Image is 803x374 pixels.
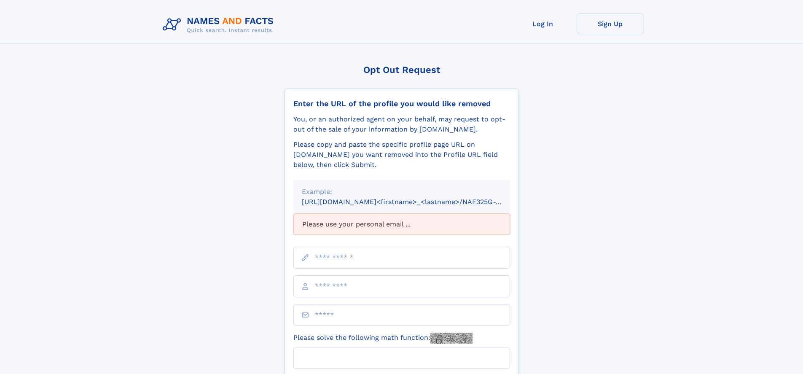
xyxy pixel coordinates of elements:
a: Log In [509,13,577,34]
img: Logo Names and Facts [159,13,281,36]
div: You, or an authorized agent on your behalf, may request to opt-out of the sale of your informatio... [293,114,510,135]
div: Please copy and paste the specific profile page URL on [DOMAIN_NAME] you want removed into the Pr... [293,140,510,170]
div: Enter the URL of the profile you would like removed [293,99,510,108]
div: Opt Out Request [285,65,519,75]
div: Please use your personal email ... [293,214,510,235]
a: Sign Up [577,13,644,34]
div: Example: [302,187,502,197]
small: [URL][DOMAIN_NAME]<firstname>_<lastname>/NAF325G-xxxxxxxx [302,198,526,206]
label: Please solve the following math function: [293,333,473,344]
